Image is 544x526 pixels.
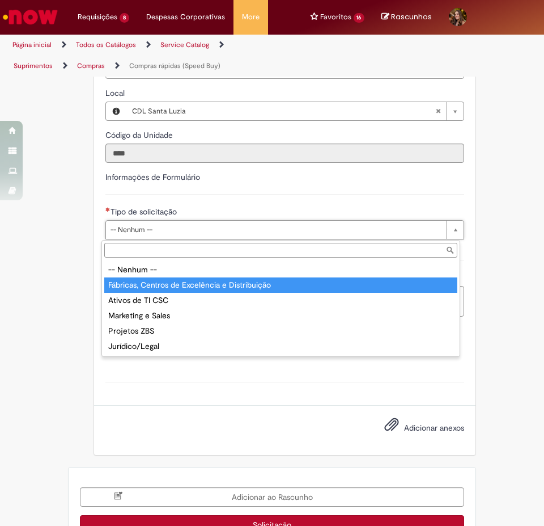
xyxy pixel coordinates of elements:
div: Projetos ZBS [104,323,457,339]
div: Marketing e Sales [104,308,457,323]
div: Ativos de TI CSC [104,293,457,308]
div: -- Nenhum -- [104,262,457,277]
div: Jurídico/Legal [104,339,457,354]
ul: Tipo de solicitação [102,260,460,356]
div: Fábricas, Centros de Excelência e Distribuição [104,277,457,293]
